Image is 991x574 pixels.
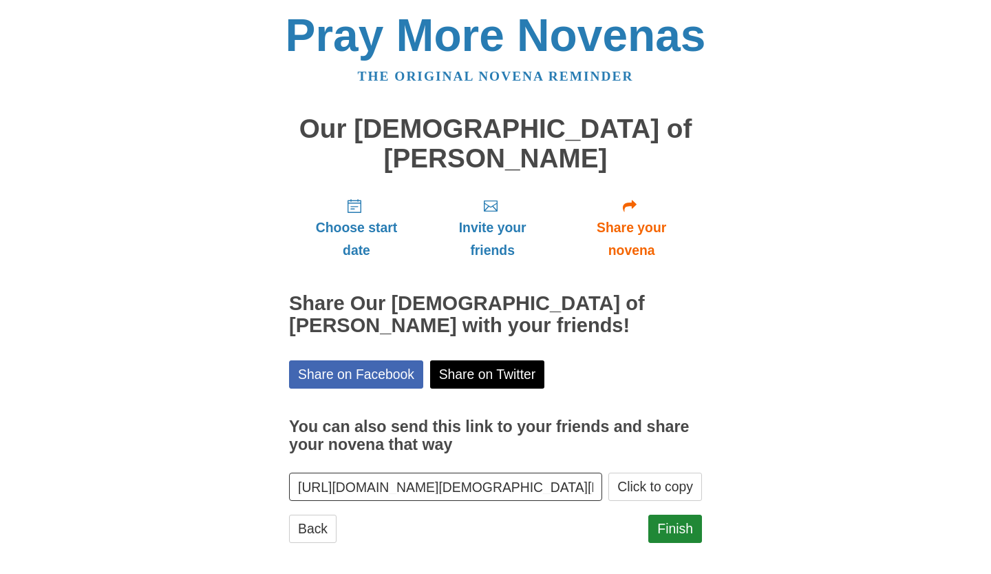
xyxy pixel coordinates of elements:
a: Finish [648,515,702,543]
a: Invite your friends [424,187,561,269]
h2: Share Our [DEMOGRAPHIC_DATA] of [PERSON_NAME] with your friends! [289,293,702,337]
span: Choose start date [303,216,410,262]
h1: Our [DEMOGRAPHIC_DATA] of [PERSON_NAME] [289,114,702,173]
a: Share on Twitter [430,360,545,389]
a: Share your novena [561,187,702,269]
a: Pray More Novenas [286,10,706,61]
button: Click to copy [608,473,702,501]
span: Invite your friends [438,216,547,262]
a: Share on Facebook [289,360,423,389]
a: The original novena reminder [358,69,634,83]
span: Share your novena [575,216,688,262]
h3: You can also send this link to your friends and share your novena that way [289,418,702,453]
a: Choose start date [289,187,424,269]
a: Back [289,515,337,543]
